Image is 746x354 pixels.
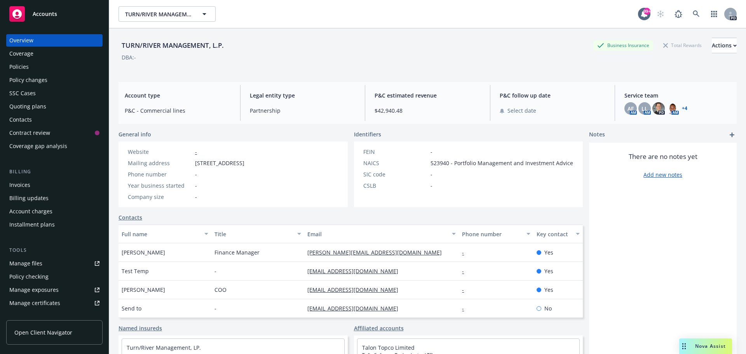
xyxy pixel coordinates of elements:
span: P&C follow up date [500,91,606,99]
a: - [195,148,197,155]
a: Manage BORs [6,310,103,323]
span: - [195,193,197,201]
a: Manage files [6,257,103,270]
span: Yes [544,248,553,256]
a: Quoting plans [6,100,103,113]
a: Manage exposures [6,284,103,296]
div: Full name [122,230,200,238]
span: TURN/RIVER MANAGEMENT, L.P. [125,10,192,18]
div: CSLB [363,181,427,190]
span: P&C estimated revenue [375,91,481,99]
a: Accounts [6,3,103,25]
a: - [462,249,470,256]
a: Coverage gap analysis [6,140,103,152]
a: [EMAIL_ADDRESS][DOMAIN_NAME] [307,305,404,312]
span: Service team [624,91,730,99]
a: Account charges [6,205,103,218]
img: photo [652,102,665,115]
span: Send to [122,304,141,312]
span: Partnership [250,106,356,115]
div: Manage files [9,257,42,270]
a: [EMAIL_ADDRESS][DOMAIN_NAME] [307,286,404,293]
div: Account charges [9,205,52,218]
a: Policy changes [6,74,103,86]
a: Billing updates [6,192,103,204]
a: Installment plans [6,218,103,231]
span: No [544,304,552,312]
div: DBA: - [122,53,136,61]
div: Invoices [9,179,30,191]
div: Billing [6,168,103,176]
div: Policies [9,61,29,73]
span: Accounts [33,11,57,17]
span: Account type [125,91,231,99]
div: Phone number [128,170,192,178]
div: Manage certificates [9,297,60,309]
a: - [462,267,470,275]
div: Tools [6,246,103,254]
div: Title [214,230,293,238]
span: 523940 - Portfolio Management and Investment Advice [431,159,573,167]
div: Coverage gap analysis [9,140,67,152]
a: Contacts [6,113,103,126]
button: Full name [119,225,211,243]
span: - [431,148,432,156]
a: [PERSON_NAME][EMAIL_ADDRESS][DOMAIN_NAME] [307,249,448,256]
div: Mailing address [128,159,192,167]
a: SSC Cases [6,87,103,99]
span: Select date [507,106,536,115]
a: - [462,305,470,312]
a: Named insureds [119,324,162,332]
span: There are no notes yet [629,152,697,161]
button: Email [304,225,459,243]
div: Drag to move [679,338,689,354]
div: Website [128,148,192,156]
a: Contract review [6,127,103,139]
span: - [214,267,216,275]
a: [EMAIL_ADDRESS][DOMAIN_NAME] [307,267,404,275]
span: Nova Assist [695,343,726,349]
span: - [195,181,197,190]
div: Policy checking [9,270,49,283]
span: Test Temp [122,267,149,275]
span: - [431,170,432,178]
div: Coverage [9,47,33,60]
a: Policy checking [6,270,103,283]
a: Affiliated accounts [354,324,404,332]
div: Installment plans [9,218,55,231]
button: TURN/RIVER MANAGEMENT, L.P. [119,6,216,22]
span: Finance Manager [214,248,260,256]
button: Title [211,225,304,243]
div: Contacts [9,113,32,126]
div: Billing updates [9,192,49,204]
span: Open Client Navigator [14,328,72,337]
a: Contacts [119,213,142,221]
span: P&C - Commercial lines [125,106,231,115]
span: $42,940.48 [375,106,481,115]
div: Manage BORs [9,310,46,323]
span: Notes [589,130,605,140]
a: Search [688,6,704,22]
div: Total Rewards [659,40,706,50]
a: Overview [6,34,103,47]
span: [STREET_ADDRESS] [195,159,244,167]
button: Actions [712,38,737,53]
a: Coverage [6,47,103,60]
div: SIC code [363,170,427,178]
div: FEIN [363,148,427,156]
a: Report a Bug [671,6,686,22]
span: Yes [544,267,553,275]
div: Company size [128,193,192,201]
a: add [727,130,737,140]
div: Year business started [128,181,192,190]
span: - [214,304,216,312]
div: Policy changes [9,74,47,86]
a: Manage certificates [6,297,103,309]
span: LL [641,105,648,113]
a: +4 [682,106,687,111]
div: Email [307,230,447,238]
button: Phone number [459,225,533,243]
span: [PERSON_NAME] [122,248,165,256]
div: Key contact [537,230,571,238]
button: Nova Assist [679,338,732,354]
